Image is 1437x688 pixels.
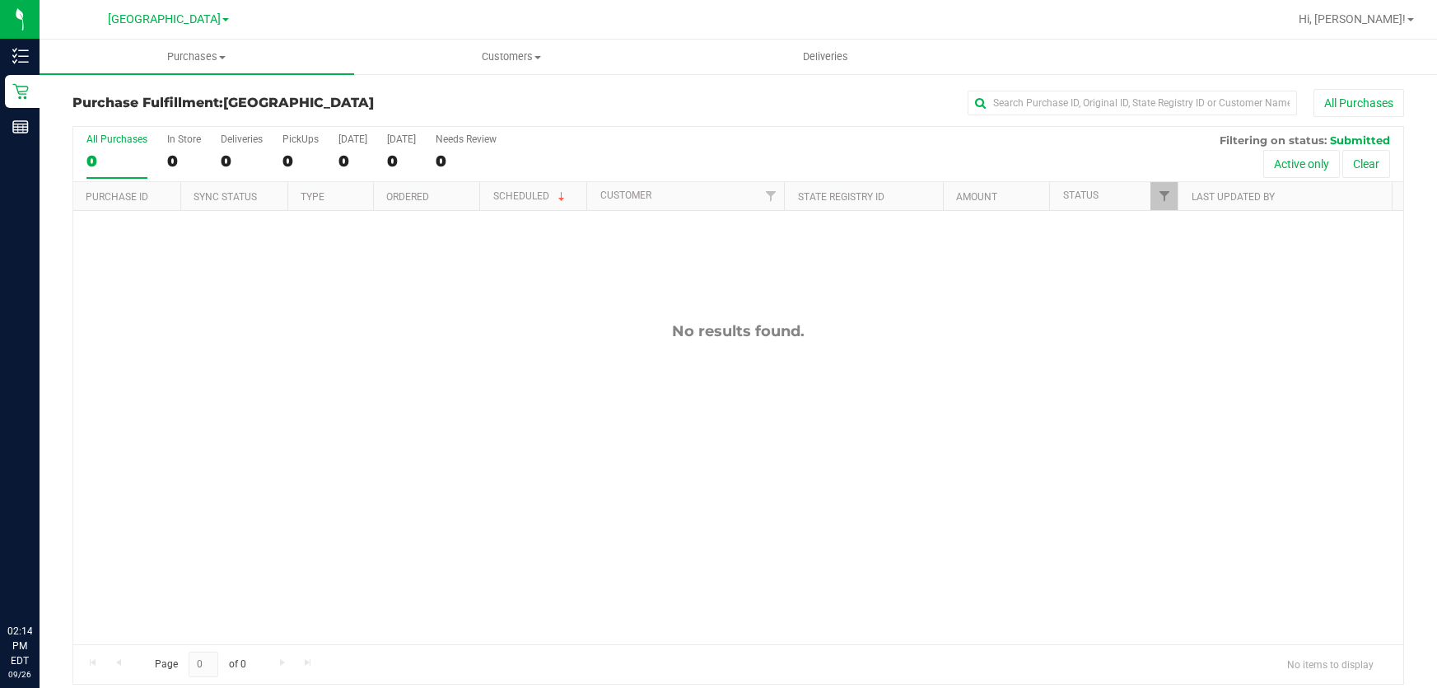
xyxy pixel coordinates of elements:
div: All Purchases [86,133,147,145]
input: Search Purchase ID, Original ID, State Registry ID or Customer Name... [968,91,1297,115]
a: Status [1063,190,1099,201]
span: [GEOGRAPHIC_DATA] [223,95,374,110]
a: Filter [1150,182,1178,210]
inline-svg: Retail [12,83,29,100]
span: Purchases [40,49,354,64]
div: 0 [282,152,319,171]
inline-svg: Reports [12,119,29,135]
iframe: Resource center [16,556,66,606]
a: Sync Status [194,191,257,203]
span: Page of 0 [141,652,259,677]
a: Deliveries [669,40,983,74]
div: 0 [436,152,497,171]
div: 0 [338,152,367,171]
p: 02:14 PM EDT [7,624,32,668]
span: [GEOGRAPHIC_DATA] [108,12,221,26]
a: State Registry ID [798,191,884,203]
div: Needs Review [436,133,497,145]
div: No results found. [73,322,1403,340]
div: 0 [167,152,201,171]
span: No items to display [1274,652,1387,676]
a: Customers [354,40,669,74]
div: PickUps [282,133,319,145]
a: Purchase ID [86,191,148,203]
div: Deliveries [221,133,263,145]
div: 0 [221,152,263,171]
div: In Store [167,133,201,145]
span: Deliveries [781,49,870,64]
div: 0 [387,152,416,171]
button: All Purchases [1313,89,1404,117]
div: 0 [86,152,147,171]
h3: Purchase Fulfillment: [72,96,516,110]
div: [DATE] [387,133,416,145]
a: Purchases [40,40,354,74]
button: Active only [1263,150,1340,178]
a: Ordered [386,191,429,203]
div: [DATE] [338,133,367,145]
inline-svg: Inventory [12,48,29,64]
a: Last Updated By [1192,191,1275,203]
a: Amount [956,191,997,203]
span: Customers [355,49,668,64]
a: Customer [600,190,651,201]
p: 09/26 [7,668,32,681]
span: Filtering on status: [1220,133,1327,147]
button: Clear [1342,150,1390,178]
span: Hi, [PERSON_NAME]! [1299,12,1406,26]
a: Type [301,191,324,203]
a: Scheduled [493,190,568,202]
a: Filter [757,182,784,210]
span: Submitted [1330,133,1390,147]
